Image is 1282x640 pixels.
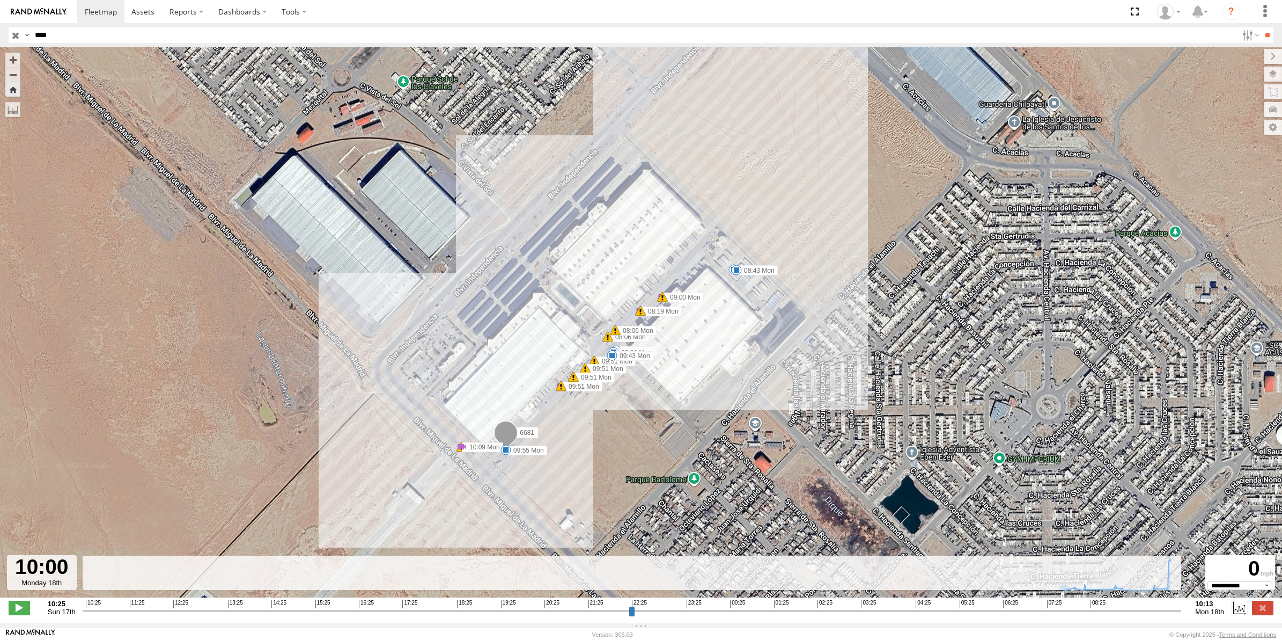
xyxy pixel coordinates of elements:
[130,600,145,608] span: 11:25
[1047,600,1062,608] span: 07:25
[817,600,832,608] span: 02:25
[608,332,649,342] label: 08:06 Mon
[5,82,20,97] button: Zoom Home
[48,600,76,608] strong: 10:25
[588,600,603,608] span: 21:25
[960,600,975,608] span: 05:25
[594,357,636,366] label: 09:51 Mon
[632,600,647,608] span: 22:25
[1169,631,1276,638] div: © Copyright 2025 -
[612,351,653,361] label: 09:43 Mon
[916,600,931,608] span: 04:25
[5,102,20,117] label: Measure
[615,326,657,336] label: 08:06 Mon
[501,600,516,608] span: 19:25
[520,429,534,437] span: 6681
[730,600,745,608] span: 00:25
[662,293,704,302] label: 09:00 Mon
[5,67,20,82] button: Zoom out
[1238,27,1261,43] label: Search Filter Options
[9,601,30,615] label: Play/Stop
[6,629,55,640] a: Visit our Website
[861,600,876,608] span: 03:25
[48,608,76,616] span: Sun 17th Aug 2025
[1219,631,1276,638] a: Terms and Conditions
[1252,601,1273,615] label: Close
[1091,600,1106,608] span: 08:25
[1195,608,1224,616] span: Mon 18th Aug 2025
[359,600,374,608] span: 16:25
[315,600,330,608] span: 15:25
[616,346,657,356] label: 09:01 Mon
[462,442,503,452] label: 10:09 Mon
[614,348,655,358] label: 09:01 Mon
[640,307,682,316] label: 08:19 Mon
[23,27,31,43] label: Search Query
[1153,4,1184,20] div: Roberto Garcia
[506,446,547,455] label: 09:55 Mon
[561,382,602,391] label: 09:51 Mon
[1195,600,1224,608] strong: 10:13
[271,600,286,608] span: 14:25
[1003,600,1018,608] span: 06:25
[1264,120,1282,135] label: Map Settings
[687,600,702,608] span: 23:25
[1222,3,1240,20] i: ?
[11,8,67,16] img: rand-logo.svg
[86,600,101,608] span: 10:25
[1207,557,1273,581] div: 0
[585,364,627,374] label: 09:51 Mon
[228,600,243,608] span: 13:25
[774,600,789,608] span: 01:25
[573,373,615,382] label: 09:51 Mon
[5,53,20,67] button: Zoom in
[736,266,778,275] label: 08:43 Mon
[592,631,633,638] div: Version: 305.03
[402,600,417,608] span: 17:25
[544,600,559,608] span: 20:25
[173,600,188,608] span: 12:25
[457,600,472,608] span: 18:25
